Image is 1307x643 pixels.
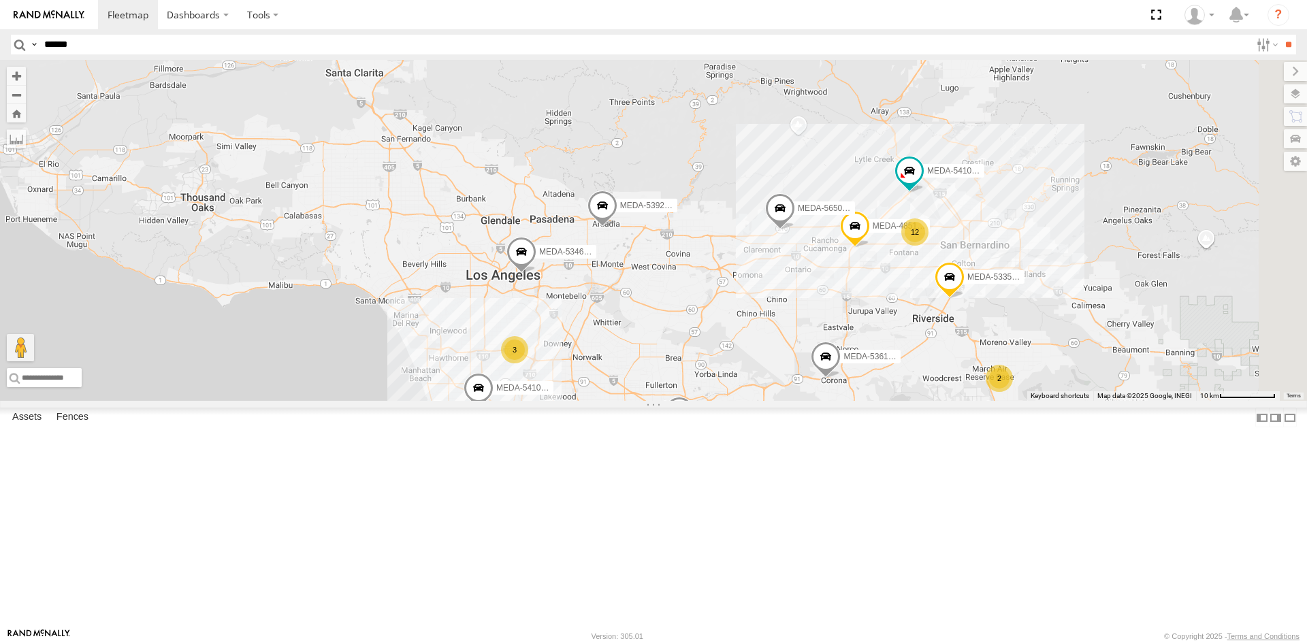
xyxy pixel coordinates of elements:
button: Keyboard shortcuts [1031,391,1089,401]
span: MEDA-541003-Roll [927,166,997,176]
div: Version: 305.01 [592,632,643,640]
label: Dock Summary Table to the Left [1255,408,1269,427]
span: MEDA-565001-Roll [798,203,868,213]
span: MEDA-536103-Roll [843,352,914,361]
div: © Copyright 2025 - [1164,632,1300,640]
div: 12 [901,218,929,246]
a: Terms and Conditions [1227,632,1300,640]
button: Zoom Home [7,104,26,122]
label: Fences [50,408,95,427]
button: Zoom in [7,67,26,85]
i: ? [1268,4,1289,26]
span: Map data ©2025 Google, INEGI [1097,392,1192,399]
span: MEDA-539294-Roll [620,201,690,210]
span: MEDA-534601-Roll [539,247,609,257]
button: Drag Pegman onto the map to open Street View [7,334,34,361]
label: Map Settings [1284,152,1307,171]
label: Hide Summary Table [1283,408,1297,427]
span: MEDA-533595-Swing [967,271,1046,281]
img: rand-logo.svg [14,10,84,20]
label: Dock Summary Table to the Right [1269,408,1282,427]
label: Search Query [29,35,39,54]
span: MEDA-485101-Roll [873,221,943,231]
div: James Nichols [1180,5,1219,25]
a: Terms [1287,393,1301,399]
label: Search Filter Options [1251,35,1280,54]
span: MEDA-541004-Roll [496,383,566,393]
label: Measure [7,129,26,148]
div: 2 [986,365,1013,392]
label: Assets [5,408,48,427]
span: 10 km [1200,392,1219,399]
button: Zoom out [7,85,26,104]
a: Visit our Website [7,629,70,643]
div: 3 [501,336,528,363]
button: Map Scale: 10 km per 79 pixels [1196,391,1280,401]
